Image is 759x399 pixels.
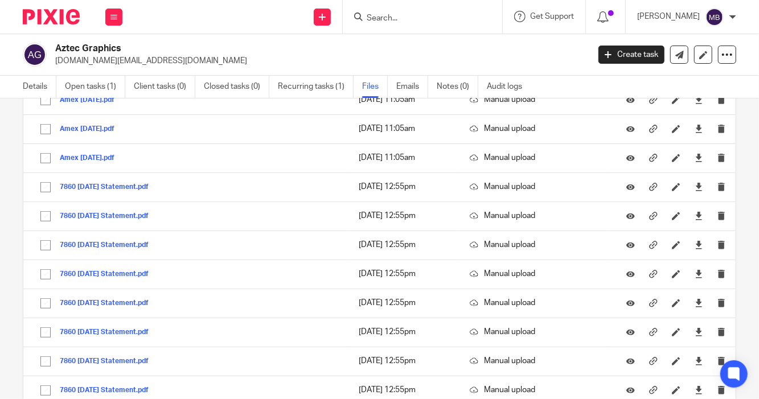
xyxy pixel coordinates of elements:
p: [DATE] 12:55pm [359,326,447,338]
a: Download [695,268,703,279]
a: Download [695,152,703,163]
p: Manual upload [470,384,599,396]
img: Pixie [23,9,80,24]
input: Search [366,14,468,24]
input: Select [35,264,56,285]
input: Select [35,235,56,256]
p: [DATE] 12:55pm [359,210,447,221]
p: Manual upload [470,94,599,105]
p: [DATE] 12:55pm [359,355,447,367]
input: Select [35,322,56,343]
button: Amex [DATE].pdf [60,125,123,133]
input: Select [35,118,56,140]
a: Download [695,123,703,134]
img: svg%3E [23,43,47,67]
input: Select [35,351,56,372]
h2: Aztec Graphics [55,43,476,55]
input: Select [35,89,56,111]
a: Details [23,76,56,98]
button: 7860 [DATE] Statement.pdf [60,328,157,336]
a: Audit logs [487,76,531,98]
p: [DATE] 12:55pm [359,181,447,192]
button: Amex [DATE].pdf [60,154,123,162]
p: Manual upload [470,152,599,163]
button: Amex [DATE].pdf [60,96,123,104]
a: Open tasks (1) [65,76,125,98]
button: 7860 [DATE] Statement.pdf [60,183,157,191]
p: Manual upload [470,210,599,221]
p: [DATE] 11:05am [359,152,447,163]
a: Download [695,355,703,367]
a: Download [695,239,703,250]
a: Download [695,181,703,192]
a: Download [695,94,703,105]
input: Select [35,205,56,227]
a: Closed tasks (0) [204,76,269,98]
button: 7860 [DATE] Statement.pdf [60,299,157,307]
a: Download [695,297,703,308]
a: Download [695,326,703,338]
a: Notes (0) [437,76,478,98]
a: Files [362,76,388,98]
p: [PERSON_NAME] [637,11,700,22]
p: [DATE] 12:55pm [359,239,447,250]
input: Select [35,147,56,169]
p: [DATE] 12:55pm [359,297,447,308]
a: Recurring tasks (1) [278,76,354,98]
a: Download [695,210,703,221]
button: 7860 [DATE] Statement.pdf [60,241,157,249]
p: [DATE] 11:05am [359,123,447,134]
p: [DATE] 12:55pm [359,268,447,279]
input: Select [35,176,56,198]
p: [DATE] 11:05am [359,94,447,105]
a: Download [695,384,703,396]
p: Manual upload [470,326,599,338]
p: Manual upload [470,268,599,279]
button: 7860 [DATE] Statement.pdf [60,386,157,394]
p: Manual upload [470,297,599,308]
a: Client tasks (0) [134,76,195,98]
button: 7860 [DATE] Statement.pdf [60,270,157,278]
p: Manual upload [470,181,599,192]
p: Manual upload [470,123,599,134]
button: 7860 [DATE] Statement.pdf [60,357,157,365]
p: [DOMAIN_NAME][EMAIL_ADDRESS][DOMAIN_NAME] [55,55,581,67]
a: Create task [598,46,664,64]
p: Manual upload [470,239,599,250]
p: [DATE] 12:55pm [359,384,447,396]
img: svg%3E [705,8,724,26]
button: 7860 [DATE] Statement.pdf [60,212,157,220]
a: Emails [396,76,428,98]
input: Select [35,293,56,314]
span: Get Support [530,13,574,20]
p: Manual upload [470,355,599,367]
